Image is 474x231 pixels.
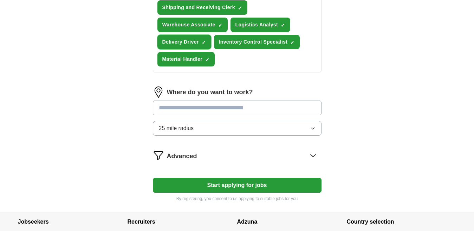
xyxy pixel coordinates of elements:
span: Material Handler [162,56,203,63]
span: ✓ [281,23,285,28]
span: Delivery Driver [162,38,199,46]
button: Warehouse Associate✓ [157,18,228,32]
img: filter [153,150,164,161]
p: By registering, you consent to us applying to suitable jobs for you [153,195,322,202]
button: Logistics Analyst✓ [230,18,290,32]
span: Advanced [167,152,197,161]
label: Where do you want to work? [167,88,253,97]
img: location.png [153,86,164,98]
span: Logistics Analyst [235,21,278,28]
span: ✓ [205,57,209,63]
button: Material Handler✓ [157,52,215,66]
span: ✓ [218,23,222,28]
span: 25 mile radius [159,124,194,133]
button: Delivery Driver✓ [157,35,211,49]
span: Shipping and Receiving Clerk [162,4,235,11]
span: Inventory Control Specialist [219,38,288,46]
button: Start applying for jobs [153,178,322,193]
button: Shipping and Receiving Clerk✓ [157,0,247,15]
span: ✓ [202,40,206,45]
span: ✓ [290,40,294,45]
span: ✓ [238,5,242,11]
button: 25 mile radius [153,121,322,136]
span: Warehouse Associate [162,21,215,28]
button: Inventory Control Specialist✓ [214,35,300,49]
